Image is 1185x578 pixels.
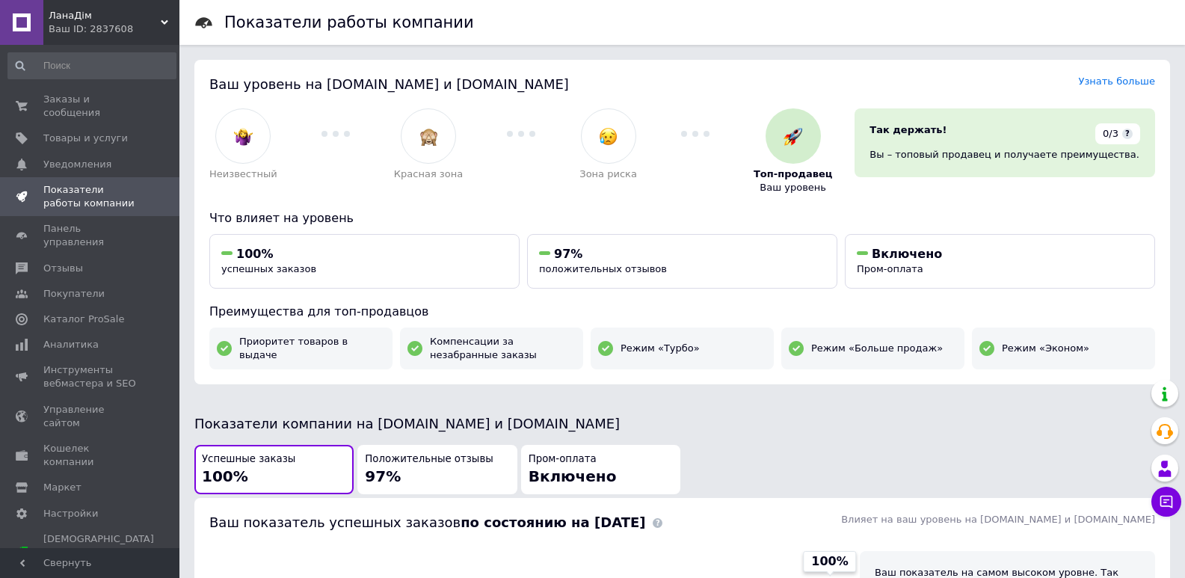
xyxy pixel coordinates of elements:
span: Режим «Больше продаж» [811,342,943,355]
span: Инструменты вебмастера и SEO [43,363,138,390]
span: Пром-оплата [529,452,597,467]
span: Управление сайтом [43,403,138,430]
input: Поиск [7,52,176,79]
button: ВключеноПром-оплата [845,234,1155,289]
span: Аналитика [43,338,99,351]
span: Маркет [43,481,81,494]
span: Включено [872,247,942,261]
button: Чат с покупателем [1151,487,1181,517]
span: Так держать! [869,124,947,135]
span: Что влияет на уровень [209,211,354,225]
span: Компенсации за незабранные заказы [430,335,576,362]
span: положительных отзывов [539,263,667,274]
span: Показатели компании на [DOMAIN_NAME] и [DOMAIN_NAME] [194,416,620,431]
div: Вы – топовый продавец и получаете преимущества. [869,148,1140,162]
span: [DEMOGRAPHIC_DATA] и счета [43,532,154,574]
span: Зона риска [579,167,637,181]
span: Панель управления [43,222,138,249]
span: ? [1122,129,1133,139]
span: Уведомления [43,158,111,171]
span: Приоритет товаров в выдаче [239,335,385,362]
span: Топ-продавец [754,167,832,181]
span: Отзывы [43,262,83,275]
span: Кошелек компании [43,442,138,469]
span: Покупатели [43,287,105,301]
b: по состоянию на [DATE] [461,514,645,530]
span: Включено [529,467,617,485]
img: :disappointed_relieved: [599,127,618,146]
span: успешных заказов [221,263,316,274]
div: Ваш ID: 2837608 [49,22,179,36]
span: Товары и услуги [43,132,128,145]
span: 100% [236,247,273,261]
span: Красная зона [394,167,463,181]
span: Успешные заказы [202,452,295,467]
h1: Показатели работы компании [224,13,474,31]
img: :woman-shrugging: [234,127,253,146]
a: Узнать больше [1078,76,1155,87]
span: Показатели работы компании [43,183,138,210]
button: Успешные заказы100% [194,445,354,495]
span: Режим «Турбо» [621,342,700,355]
span: Преимущества для топ-продавцов [209,304,428,319]
span: 100% [202,467,248,485]
div: 0/3 [1095,123,1140,144]
button: 100%успешных заказов [209,234,520,289]
span: Настройки [43,507,98,520]
span: Положительные отзывы [365,452,493,467]
span: Режим «Эконом» [1002,342,1089,355]
button: Пром-оплатаВключено [521,445,680,495]
img: :rocket: [784,127,802,146]
span: ЛанаДім [49,9,161,22]
span: Заказы и сообщения [43,93,138,120]
span: Ваш уровень на [DOMAIN_NAME] и [DOMAIN_NAME] [209,76,569,92]
span: Неизвестный [209,167,277,181]
span: Ваш уровень [760,181,826,194]
span: 100% [811,553,848,570]
span: Каталог ProSale [43,313,124,326]
button: Положительные отзывы97% [357,445,517,495]
span: Пром-оплата [857,263,923,274]
span: Ваш показатель успешных заказов [209,514,645,530]
img: :see_no_evil: [419,127,438,146]
button: 97%положительных отзывов [527,234,837,289]
span: Влияет на ваш уровень на [DOMAIN_NAME] и [DOMAIN_NAME] [841,514,1155,525]
span: 97% [365,467,401,485]
span: 97% [554,247,582,261]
